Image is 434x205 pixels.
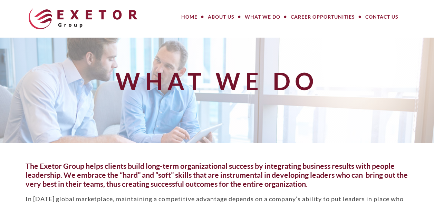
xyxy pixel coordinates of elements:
h1: What We Do [21,68,413,94]
a: Home [176,10,203,24]
h5: The Exetor Group helps clients build long-term organizational success by integrating business res... [26,162,409,189]
img: The Exetor Group [29,8,137,29]
a: About Us [203,10,240,24]
a: Contact Us [360,10,404,24]
a: Career Opportunities [286,10,360,24]
a: What We Do [240,10,286,24]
